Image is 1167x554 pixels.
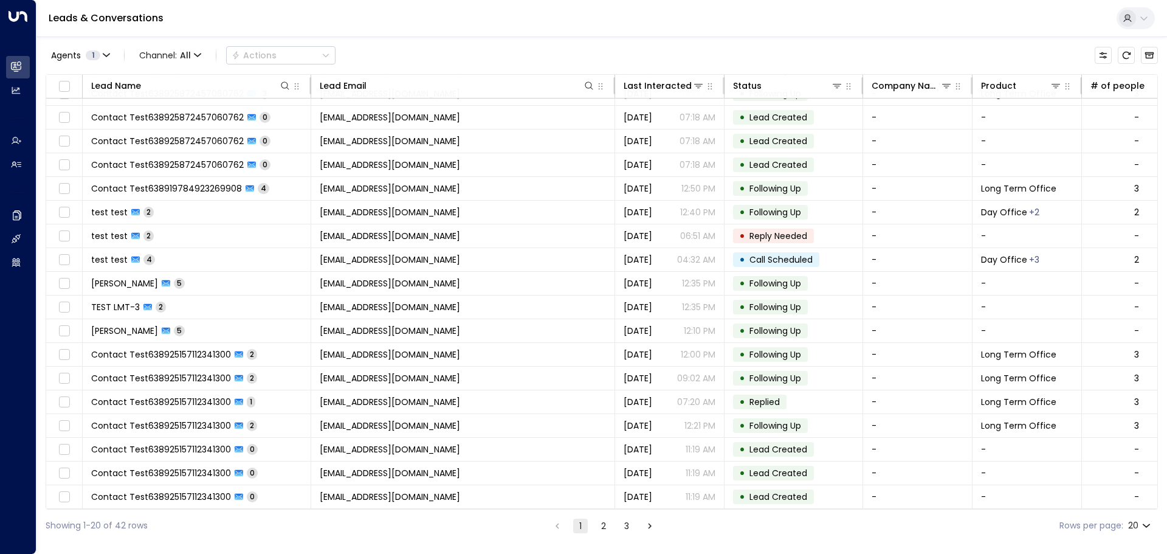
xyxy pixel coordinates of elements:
[739,107,745,128] div: •
[320,254,460,266] span: holger.aroca@gmail.com
[57,347,72,362] span: Toggle select row
[180,50,191,60] span: All
[981,348,1056,361] span: Long Term Office
[1134,159,1139,171] div: -
[57,371,72,386] span: Toggle select row
[174,278,185,288] span: 5
[624,254,652,266] span: Sep 01, 2025
[624,206,652,218] span: Yesterday
[91,467,231,479] span: Contact Test638925157112341300
[739,320,745,341] div: •
[739,439,745,460] div: •
[624,420,652,432] span: Sep 03, 2025
[981,182,1056,195] span: Long Term Office
[749,88,801,100] span: Following Up
[681,348,715,361] p: 12:00 PM
[91,301,140,313] span: TEST LMT-3
[981,206,1027,218] span: Day Office
[677,254,715,266] p: 04:32 AM
[1134,254,1139,266] div: 2
[972,438,1082,461] td: -
[46,47,114,64] button: Agents1
[143,230,154,241] span: 2
[57,134,72,149] span: Toggle select row
[134,47,206,64] span: Channel:
[619,519,634,533] button: Go to page 3
[863,201,972,224] td: -
[320,301,460,313] span: holger.aroca+test4@gmail.com
[320,111,460,123] span: contact.test638925872457060762@mailinator.com
[247,444,258,454] span: 0
[134,47,206,64] button: Channel:All
[739,463,745,483] div: •
[320,159,460,171] span: contact.test638925872457060762@mailinator.com
[596,519,611,533] button: Go to page 2
[739,226,745,246] div: •
[733,78,843,93] div: Status
[739,202,745,223] div: •
[156,302,166,312] span: 2
[624,111,652,123] span: Sep 04, 2025
[1029,254,1039,266] div: Long Term Office,Short Term Office,Workstation
[739,249,745,270] div: •
[624,301,652,313] span: Yesterday
[739,368,745,389] div: •
[972,319,1082,342] td: -
[733,78,762,93] div: Status
[320,467,460,479] span: contact.test638925157112341300@mailinator.com
[972,130,1082,153] td: -
[1128,517,1153,535] div: 20
[91,396,231,408] span: Contact Test638925157112341300
[91,230,128,242] span: test test
[1134,420,1139,432] div: 3
[972,224,1082,248] td: -
[320,78,367,93] div: Lead Email
[91,372,231,384] span: Contact Test638925157112341300
[749,230,807,242] span: Reply Needed
[981,78,1062,93] div: Product
[863,462,972,485] td: -
[863,106,972,129] td: -
[91,182,242,195] span: Contact Test638919784923269908
[682,301,715,313] p: 12:35 PM
[549,518,658,533] nav: pagination navigation
[320,230,460,242] span: holger.aroca@gmail.com
[1134,443,1139,455] div: -
[863,177,972,200] td: -
[739,154,745,175] div: •
[749,491,807,503] span: Lead Created
[320,420,460,432] span: contact.test638925157112341300@mailinator.com
[51,51,81,60] span: Agents
[749,111,807,123] span: Lead Created
[749,277,801,289] span: Following Up
[863,414,972,437] td: -
[863,485,972,508] td: -
[624,325,652,337] span: Yesterday
[863,438,972,461] td: -
[749,372,801,384] span: Following Up
[91,254,128,266] span: test test
[972,106,1082,129] td: -
[1059,519,1123,532] label: Rows per page:
[91,277,158,289] span: Daniel Vaca
[981,78,1016,93] div: Product
[247,373,257,383] span: 2
[1134,230,1139,242] div: -
[247,420,257,431] span: 2
[863,272,972,295] td: -
[863,367,972,390] td: -
[749,325,801,337] span: Following Up
[573,519,588,533] button: page 1
[972,272,1082,295] td: -
[863,390,972,414] td: -
[57,300,72,315] span: Toggle select row
[57,252,72,268] span: Toggle select row
[686,467,715,479] p: 11:19 AM
[972,462,1082,485] td: -
[320,277,460,289] span: turok3000+test8@gmail.com
[624,396,652,408] span: Sep 04, 2025
[57,324,72,339] span: Toggle select row
[739,273,745,294] div: •
[320,325,460,337] span: turok3000+test9@gmail.com
[320,78,595,93] div: Lead Email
